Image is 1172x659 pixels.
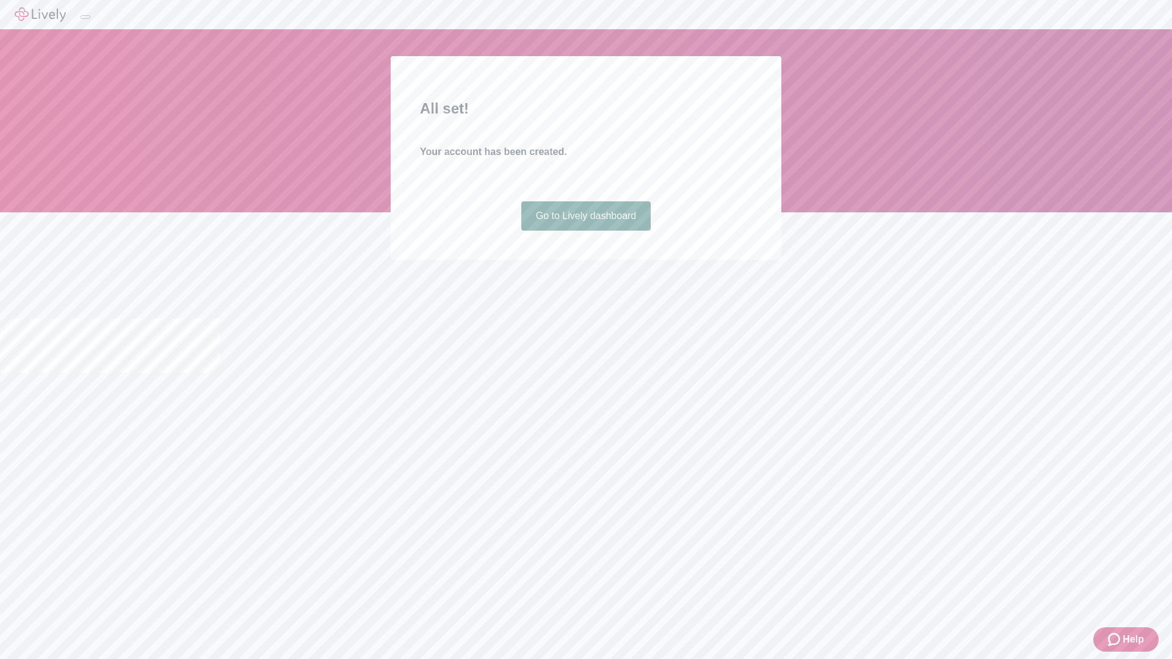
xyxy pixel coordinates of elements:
[420,98,752,120] h2: All set!
[81,15,90,19] button: Log out
[521,201,651,231] a: Go to Lively dashboard
[1093,627,1159,652] button: Zendesk support iconHelp
[15,7,66,22] img: Lively
[1108,632,1123,647] svg: Zendesk support icon
[420,145,752,159] h4: Your account has been created.
[1123,632,1144,647] span: Help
